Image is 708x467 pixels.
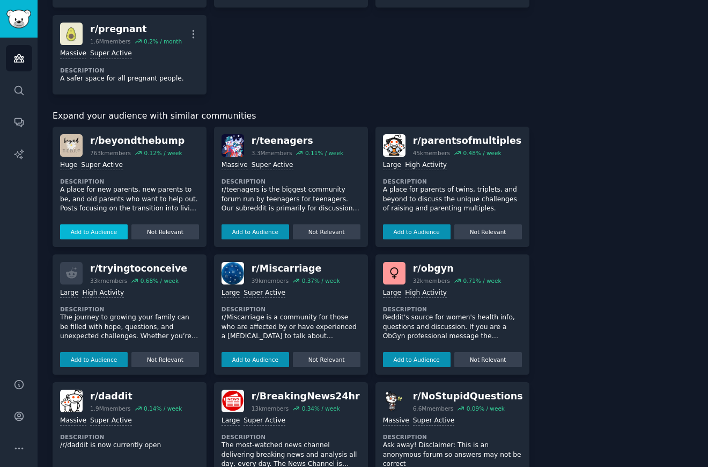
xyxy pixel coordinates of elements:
[252,277,289,284] div: 39k members
[413,134,522,148] div: r/ parentsofmultiples
[383,416,409,426] div: Massive
[53,110,256,123] span: Expand your audience with similar communities
[383,305,522,313] dt: Description
[383,390,405,412] img: NoStupidQuestions
[383,178,522,185] dt: Description
[222,433,360,441] dt: Description
[293,352,360,367] button: Not Relevant
[405,160,447,171] div: High Activity
[90,134,185,148] div: r/ beyondthebump
[413,416,455,426] div: Super Active
[383,224,451,239] button: Add to Audience
[222,185,360,214] p: r/teenagers is the biggest community forum run by teenagers for teenagers. Our subreddit is prima...
[252,405,289,412] div: 13k members
[222,390,244,412] img: BreakingNews24hr
[81,160,123,171] div: Super Active
[53,15,206,94] a: pregnantr/pregnant1.6Mmembers0.2% / monthMassiveSuper ActiveDescriptionA safer space for all preg...
[413,405,454,412] div: 6.6M members
[60,185,199,214] p: A place for new parents, new parents to be, and old parents who want to help out. Posts focusing ...
[305,149,343,157] div: 0.11 % / week
[60,134,83,157] img: beyondthebump
[60,390,83,412] img: daddit
[60,288,78,298] div: Large
[141,277,179,284] div: 0.68 % / week
[222,416,240,426] div: Large
[60,305,199,313] dt: Description
[405,288,447,298] div: High Activity
[144,38,182,45] div: 0.2 % / month
[60,313,199,341] p: The journey to growing your family can be filled with hope, questions, and unexpected challenges....
[413,390,523,403] div: r/ NoStupidQuestions
[222,262,244,284] img: Miscarriage
[60,416,86,426] div: Massive
[252,262,340,275] div: r/ Miscarriage
[90,262,187,275] div: r/ tryingtoconceive
[90,149,131,157] div: 763k members
[6,10,31,28] img: GummySearch logo
[252,160,293,171] div: Super Active
[252,134,343,148] div: r/ teenagers
[383,134,405,157] img: parentsofmultiples
[60,74,199,84] p: A safer space for all pregnant people.
[222,305,360,313] dt: Description
[252,149,292,157] div: 3.3M members
[302,405,340,412] div: 0.34 % / week
[383,262,405,284] img: obgyn
[60,224,128,239] button: Add to Audience
[383,288,401,298] div: Large
[90,277,127,284] div: 33k members
[131,352,199,367] button: Not Relevant
[90,405,131,412] div: 1.9M members
[293,224,360,239] button: Not Relevant
[90,390,182,403] div: r/ daddit
[383,313,522,341] p: Reddit's source for women's health info, questions and discussion. If you are a ObGyn professiona...
[467,405,505,412] div: 0.09 % / week
[60,433,199,441] dt: Description
[244,288,285,298] div: Super Active
[222,313,360,341] p: r/Miscarriage is a community for those who are affected by or have experienced a [MEDICAL_DATA] t...
[82,288,124,298] div: High Activity
[60,178,199,185] dt: Description
[413,149,450,157] div: 45k members
[383,433,522,441] dt: Description
[222,178,360,185] dt: Description
[144,405,182,412] div: 0.14 % / week
[90,23,182,36] div: r/ pregnant
[222,160,248,171] div: Massive
[463,149,501,157] div: 0.48 % / week
[60,352,128,367] button: Add to Audience
[222,224,289,239] button: Add to Audience
[383,185,522,214] p: A place for parents of twins, triplets, and beyond to discuss the unique challenges of raising an...
[90,416,132,426] div: Super Active
[454,352,522,367] button: Not Relevant
[131,224,199,239] button: Not Relevant
[302,277,340,284] div: 0.37 % / week
[60,441,199,450] p: /r/daddit is now currently open
[454,224,522,239] button: Not Relevant
[463,277,501,284] div: 0.71 % / week
[222,352,289,367] button: Add to Audience
[413,277,450,284] div: 32k members
[244,416,285,426] div: Super Active
[60,49,86,59] div: Massive
[222,288,240,298] div: Large
[383,352,451,367] button: Add to Audience
[222,134,244,157] img: teenagers
[413,262,501,275] div: r/ obgyn
[60,23,83,45] img: pregnant
[90,38,131,45] div: 1.6M members
[60,67,199,74] dt: Description
[90,49,132,59] div: Super Active
[60,160,77,171] div: Huge
[144,149,182,157] div: 0.12 % / week
[252,390,360,403] div: r/ BreakingNews24hr
[383,160,401,171] div: Large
